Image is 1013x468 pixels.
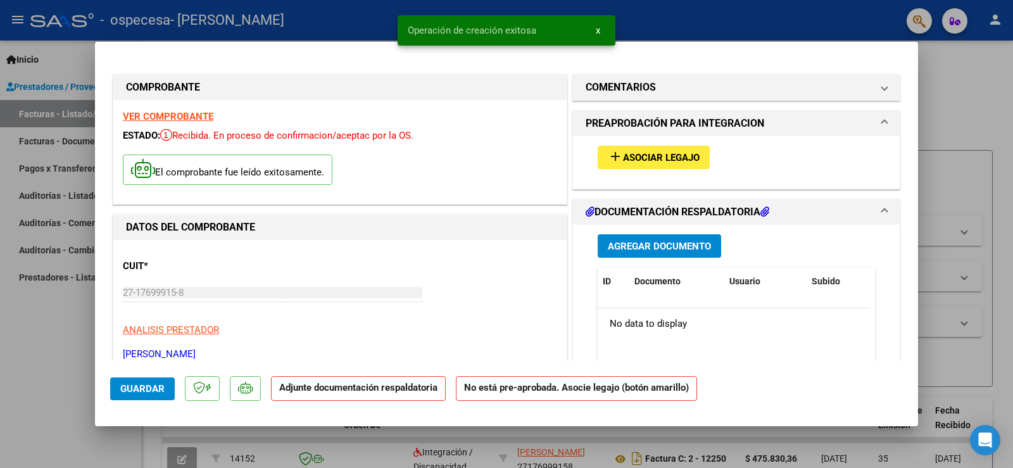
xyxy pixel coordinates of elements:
p: El comprobante fue leído exitosamente. [123,155,332,186]
mat-icon: add [608,149,623,164]
span: ID [603,276,611,286]
a: VER COMPROBANTE [123,111,213,122]
p: [PERSON_NAME] [123,347,557,362]
span: Usuario [729,276,760,286]
datatable-header-cell: Acción [870,268,933,295]
strong: Adjunte documentación respaldatoria [279,382,437,393]
span: ESTADO: [123,130,160,141]
button: Agregar Documento [598,234,721,258]
button: x [586,19,610,42]
strong: COMPROBANTE [126,81,200,93]
span: Agregar Documento [608,241,711,252]
span: Guardar [120,383,165,395]
datatable-header-cell: Documento [629,268,724,295]
span: Documento [634,276,681,286]
p: CUIT [123,259,253,274]
mat-expansion-panel-header: COMENTARIOS [573,75,900,100]
span: Asociar Legajo [623,152,700,163]
button: Asociar Legajo [598,146,710,169]
span: x [596,25,600,36]
strong: No está pre-aprobada. Asocie legajo (botón amarillo) [456,376,697,401]
h1: COMENTARIOS [586,80,656,95]
h1: DOCUMENTACIÓN RESPALDATORIA [586,205,769,220]
button: Guardar [110,377,175,400]
datatable-header-cell: Subido [807,268,870,295]
div: Open Intercom Messenger [970,425,1000,455]
div: No data to display [598,308,871,340]
strong: DATOS DEL COMPROBANTE [126,221,255,233]
span: Recibida. En proceso de confirmacion/aceptac por la OS. [160,130,413,141]
h1: PREAPROBACIÓN PARA INTEGRACION [586,116,764,131]
datatable-header-cell: ID [598,268,629,295]
div: PREAPROBACIÓN PARA INTEGRACION [573,136,900,189]
span: ANALISIS PRESTADOR [123,324,219,336]
span: Subido [812,276,840,286]
span: Operación de creación exitosa [408,24,536,37]
datatable-header-cell: Usuario [724,268,807,295]
mat-expansion-panel-header: PREAPROBACIÓN PARA INTEGRACION [573,111,900,136]
mat-expansion-panel-header: DOCUMENTACIÓN RESPALDATORIA [573,199,900,225]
